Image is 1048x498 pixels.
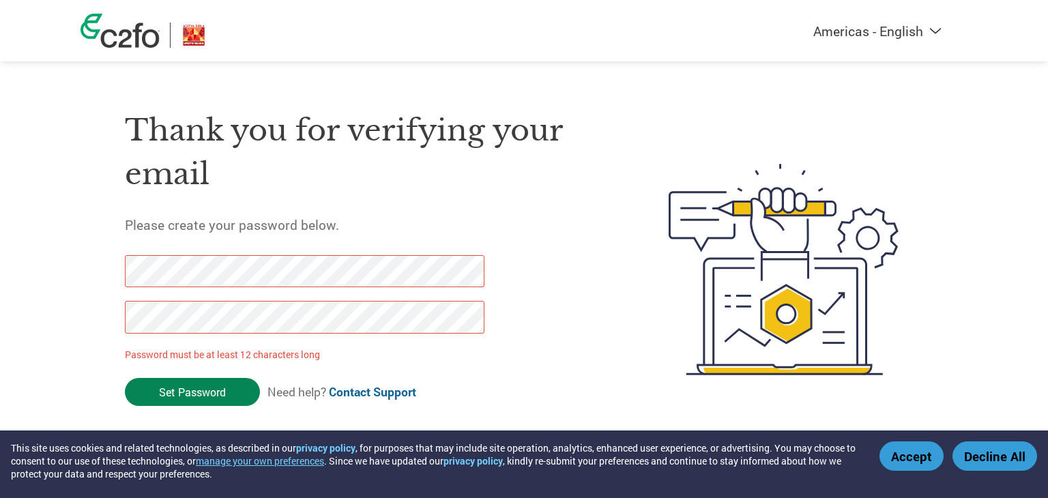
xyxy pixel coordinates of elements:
button: manage your own preferences [196,454,324,467]
h1: Thank you for verifying your email [125,108,604,196]
a: Contact Support [329,384,416,400]
a: privacy policy [443,454,503,467]
button: Decline All [952,441,1037,471]
p: Password must be at least 12 characters long [125,347,489,362]
h5: Please create your password below. [125,216,604,233]
a: privacy policy [296,441,355,454]
img: create-password [644,89,924,450]
span: Need help? [267,384,416,400]
div: This site uses cookies and related technologies, as described in our , for purposes that may incl... [11,441,860,480]
input: Set Password [125,378,260,406]
button: Accept [879,441,944,471]
img: c2fo logo [81,14,160,48]
img: ABLBL [181,23,207,48]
